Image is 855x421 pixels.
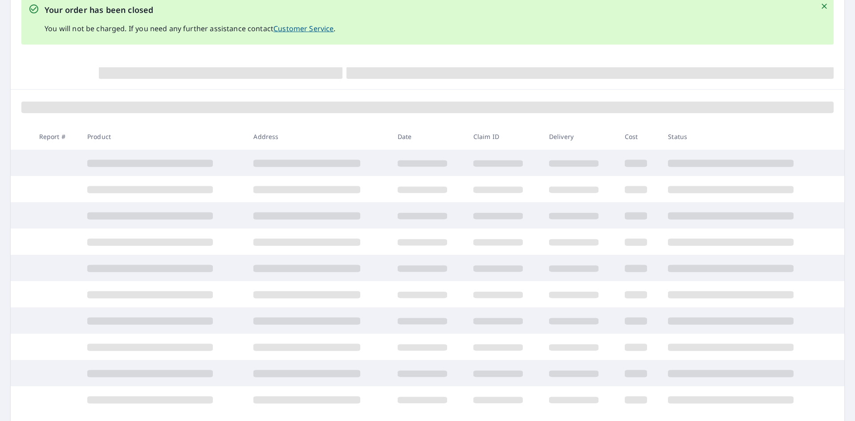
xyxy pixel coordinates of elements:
th: Date [391,123,466,150]
th: Claim ID [466,123,542,150]
p: Your order has been closed [45,4,336,16]
th: Status [661,123,827,150]
a: Customer Service [273,24,334,33]
th: Delivery [542,123,618,150]
th: Address [246,123,390,150]
th: Cost [618,123,661,150]
th: Report # [32,123,80,150]
button: Close [818,0,830,12]
p: You will not be charged. If you need any further assistance contact . [45,23,336,34]
th: Product [80,123,246,150]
